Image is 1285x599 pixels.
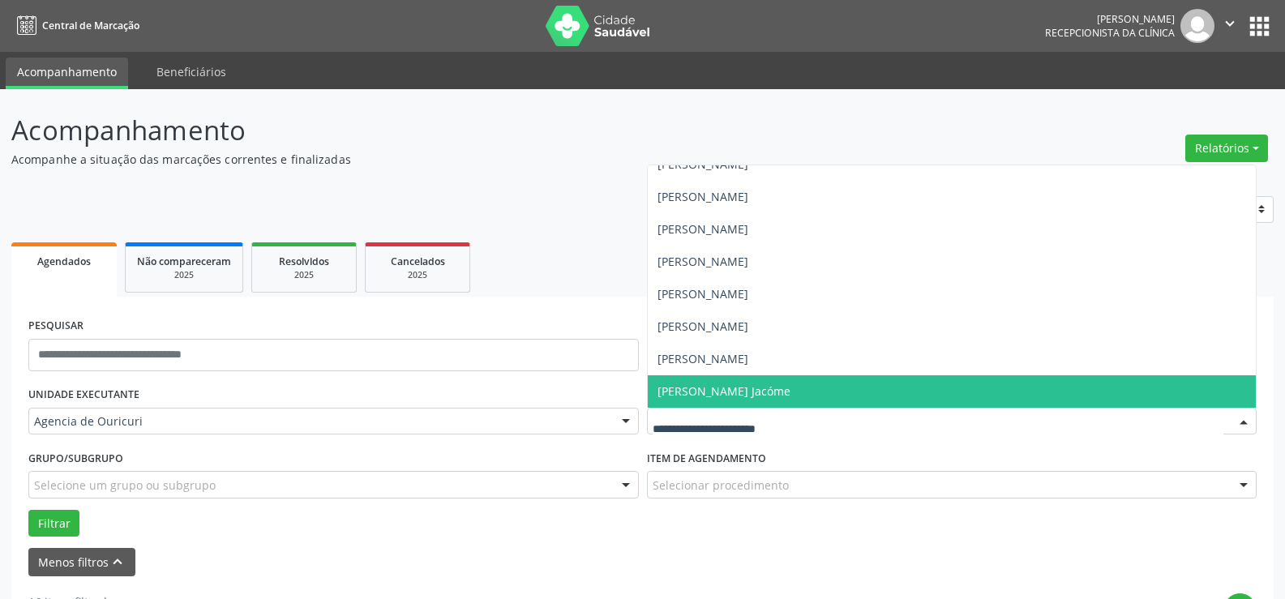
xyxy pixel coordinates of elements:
span: [PERSON_NAME] [657,351,748,366]
span: Selecione um grupo ou subgrupo [34,477,216,494]
div: 2025 [263,269,345,281]
span: [PERSON_NAME] [657,319,748,334]
div: 2025 [137,269,231,281]
span: Selecionar procedimento [653,477,789,494]
label: PESQUISAR [28,314,84,339]
span: [PERSON_NAME] [657,221,748,237]
span: Central de Marcação [42,19,139,32]
span: Não compareceram [137,255,231,268]
button:  [1214,9,1245,43]
p: Acompanhamento [11,110,895,151]
button: Relatórios [1185,135,1268,162]
label: Item de agendamento [647,446,766,471]
a: Central de Marcação [11,12,139,39]
div: 2025 [377,269,458,281]
span: Resolvidos [279,255,329,268]
i: keyboard_arrow_up [109,553,126,571]
label: UNIDADE EXECUTANTE [28,383,139,408]
img: img [1180,9,1214,43]
button: Filtrar [28,510,79,537]
button: Menos filtroskeyboard_arrow_up [28,548,135,576]
span: [PERSON_NAME] [657,189,748,204]
div: [PERSON_NAME] [1045,12,1175,26]
span: [PERSON_NAME] Jacóme [657,383,790,399]
span: [PERSON_NAME] [657,254,748,269]
button: apps [1245,12,1274,41]
a: Beneficiários [145,58,238,86]
label: Grupo/Subgrupo [28,446,123,471]
span: Agendados [37,255,91,268]
span: Agencia de Ouricuri [34,413,606,430]
span: [PERSON_NAME] [657,286,748,302]
span: Recepcionista da clínica [1045,26,1175,40]
span: Cancelados [391,255,445,268]
p: Acompanhe a situação das marcações correntes e finalizadas [11,151,895,168]
i:  [1221,15,1239,32]
a: Acompanhamento [6,58,128,89]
